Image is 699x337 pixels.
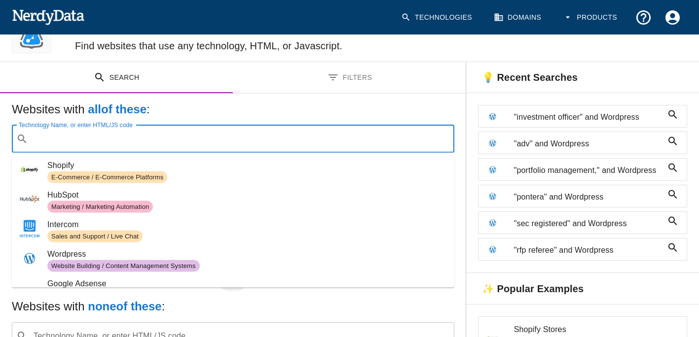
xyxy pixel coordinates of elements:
[47,232,143,241] span: Sales and Support / Live Chat
[478,211,687,234] a: "sec registered" and Wordpress
[12,299,454,314] h5: Websites with :
[514,324,679,336] span: Shopify Stores
[395,3,480,32] a: Technologies
[557,3,625,32] button: Products
[19,121,133,129] label: Technology Name, or enter HTML/JS code
[75,38,377,54] h6: Find websites that use any technology, HTML, or Javascript.
[12,101,454,117] h5: Websites with :
[478,158,687,181] a: "portfolio management," and Wordpress
[47,278,446,290] span: Google Adsense
[514,244,663,256] span: "rfp referee" and Wordpress
[88,300,161,313] b: none of these
[478,105,687,128] a: "investment officer" and Wordpress
[12,7,84,27] img: NerdyData.com
[514,165,663,176] span: "portfolio management," and Wordpress
[233,62,466,93] button: Filters
[629,3,658,32] button: Support and Documentation
[88,102,147,116] b: all of these
[47,172,167,182] span: E-Commerce / E-Commerce Platforms
[47,202,153,211] span: Marketing / Marketing Automation
[478,132,687,154] a: "adv" and Wordpress
[47,219,446,231] span: Intercom
[47,160,446,171] span: Shopify
[47,261,200,270] span: Website Building / Content Management Systems
[658,3,687,32] button: Account Settings
[47,248,446,260] span: Wordpress
[478,185,687,207] a: "pontera" and Wordpress
[466,62,586,93] h6: 💡 Recent Searches
[514,138,663,150] span: "adv" and Wordpress
[514,111,663,123] span: "investment officer" and Wordpress
[514,191,663,203] span: "pontera" and Wordpress
[514,218,663,230] span: "sec registered" and Wordpress
[47,189,446,201] span: HubSpot
[478,238,687,261] a: "rfp referee" and Wordpress
[488,3,549,32] a: Domains
[466,273,591,303] h6: ✨ Popular Examples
